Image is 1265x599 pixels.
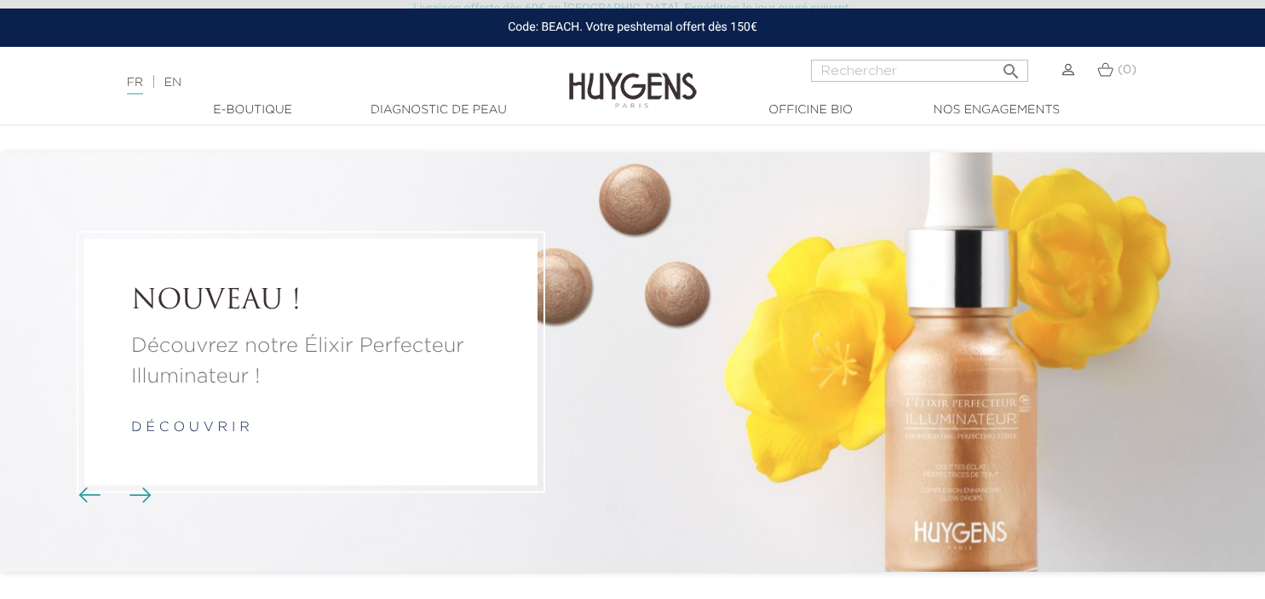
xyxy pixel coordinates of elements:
[131,285,491,318] a: NOUVEAU !
[168,101,338,119] a: E-Boutique
[569,45,697,111] img: Huygens
[118,72,515,93] div: |
[911,101,1082,119] a: Nos engagements
[811,60,1028,82] input: Rechercher
[127,77,143,95] a: FR
[996,55,1026,78] button: 
[85,483,141,509] div: Boutons du carrousel
[131,331,491,393] a: Découvrez notre Élixir Perfecteur Illuminateur !
[1118,64,1136,76] span: (0)
[726,101,896,119] a: Officine Bio
[1001,56,1021,77] i: 
[164,77,181,89] a: EN
[131,422,250,435] a: d é c o u v r i r
[354,101,524,119] a: Diagnostic de peau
